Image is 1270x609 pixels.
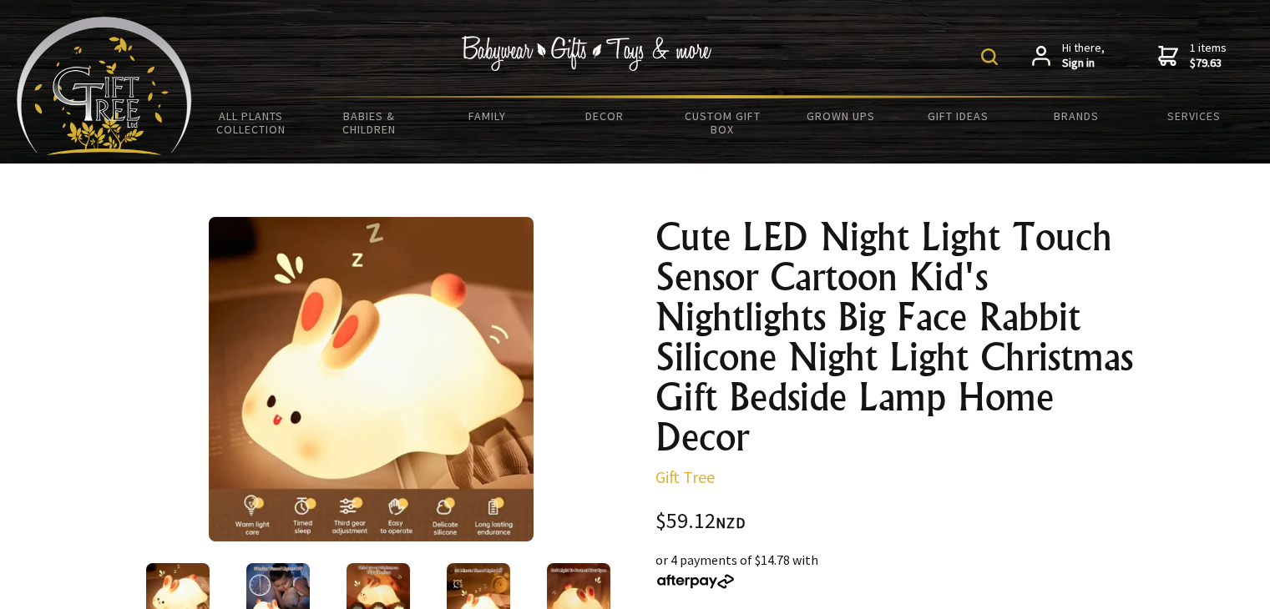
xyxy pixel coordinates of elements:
a: Gift Tree [655,466,715,487]
a: Grown Ups [782,98,899,133]
div: or 4 payments of $14.78 with [655,550,1143,590]
img: Babyware - Gifts - Toys and more... [17,17,192,155]
span: Hi there, [1062,41,1105,70]
strong: Sign in [1062,56,1105,71]
a: Brands [1018,98,1136,133]
a: Family [428,98,545,133]
strong: $79.63 [1190,56,1227,71]
a: Babies & Children [310,98,428,147]
img: Cute LED Night Light Touch Sensor Cartoon Kid's Nightlights Big Face Rabbit Silicone Night Light ... [209,217,534,541]
span: NZD [716,513,746,532]
a: Decor [546,98,664,133]
a: 1 items$79.63 [1158,41,1227,70]
a: Services [1136,98,1253,133]
a: Gift Ideas [899,98,1017,133]
div: $59.12 [655,511,1143,533]
img: Babywear - Gifts - Toys & more [462,36,712,71]
a: All Plants Collection [192,98,310,147]
span: 1 items [1190,40,1227,70]
a: Custom Gift Box [664,98,782,147]
img: Afterpay [655,574,736,589]
a: Hi there,Sign in [1032,41,1105,70]
img: product search [981,48,998,65]
h1: Cute LED Night Light Touch Sensor Cartoon Kid's Nightlights Big Face Rabbit Silicone Night Light ... [655,217,1143,457]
